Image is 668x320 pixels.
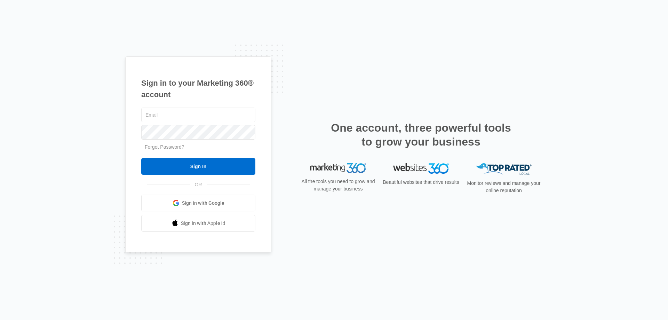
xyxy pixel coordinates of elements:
[310,163,366,173] img: Marketing 360
[476,163,532,175] img: Top Rated Local
[329,121,513,149] h2: One account, three powerful tools to grow your business
[382,179,460,186] p: Beautiful websites that drive results
[141,158,255,175] input: Sign In
[145,144,184,150] a: Forgot Password?
[190,181,207,188] span: OR
[299,178,377,193] p: All the tools you need to grow and manage your business
[141,215,255,232] a: Sign in with Apple Id
[182,200,224,207] span: Sign in with Google
[141,77,255,100] h1: Sign in to your Marketing 360® account
[465,180,543,194] p: Monitor reviews and manage your online reputation
[181,220,225,227] span: Sign in with Apple Id
[141,195,255,211] a: Sign in with Google
[393,163,449,173] img: Websites 360
[141,108,255,122] input: Email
